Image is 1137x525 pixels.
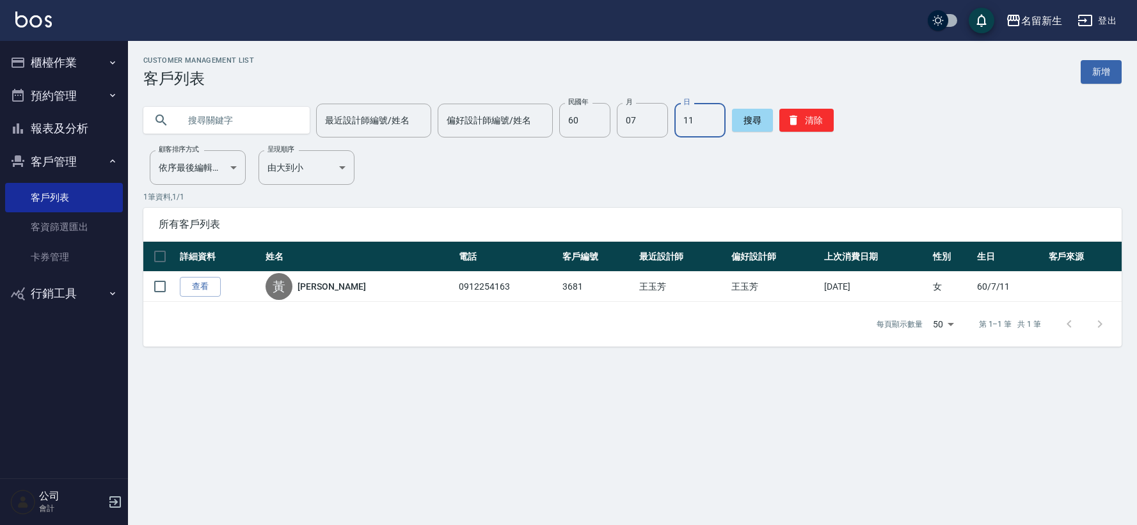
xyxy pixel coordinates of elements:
[974,242,1046,272] th: 生日
[5,46,123,79] button: 櫃檯作業
[877,318,923,330] p: 每頁顯示數量
[5,212,123,242] a: 客資篩選匯出
[728,242,821,272] th: 偏好設計師
[10,489,36,515] img: Person
[159,145,199,154] label: 顧客排序方式
[979,318,1041,330] p: 第 1–1 筆 共 1 筆
[39,503,104,514] p: 會計
[159,218,1106,231] span: 所有客戶列表
[1072,9,1122,33] button: 登出
[5,112,123,145] button: 報表及分析
[568,97,588,107] label: 民國年
[1046,242,1122,272] th: 客戶來源
[5,145,123,178] button: 客戶管理
[974,272,1046,302] td: 60/7/11
[928,307,958,341] div: 50
[821,272,930,302] td: [DATE]
[1021,13,1062,29] div: 名留新生
[266,273,292,300] div: 黃
[143,70,254,88] h3: 客戶列表
[5,242,123,272] a: 卡券管理
[636,272,729,302] td: 王玉芳
[5,79,123,113] button: 預約管理
[683,97,690,107] label: 日
[1001,8,1067,34] button: 名留新生
[258,150,354,185] div: 由大到小
[298,280,365,293] a: [PERSON_NAME]
[969,8,994,33] button: save
[39,490,104,503] h5: 公司
[728,272,821,302] td: 王玉芳
[267,145,294,154] label: 呈現順序
[143,191,1122,203] p: 1 筆資料, 1 / 1
[456,242,559,272] th: 電話
[779,109,834,132] button: 清除
[930,272,974,302] td: 女
[15,12,52,27] img: Logo
[559,272,635,302] td: 3681
[559,242,635,272] th: 客戶編號
[177,242,262,272] th: 詳細資料
[1081,60,1122,84] a: 新增
[262,242,456,272] th: 姓名
[732,109,773,132] button: 搜尋
[143,56,254,65] h2: Customer Management List
[930,242,974,272] th: 性別
[179,103,299,137] input: 搜尋關鍵字
[5,183,123,212] a: 客戶列表
[180,277,221,297] a: 查看
[5,277,123,310] button: 行銷工具
[626,97,632,107] label: 月
[456,272,559,302] td: 0912254163
[150,150,246,185] div: 依序最後編輯時間
[636,242,729,272] th: 最近設計師
[821,242,930,272] th: 上次消費日期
